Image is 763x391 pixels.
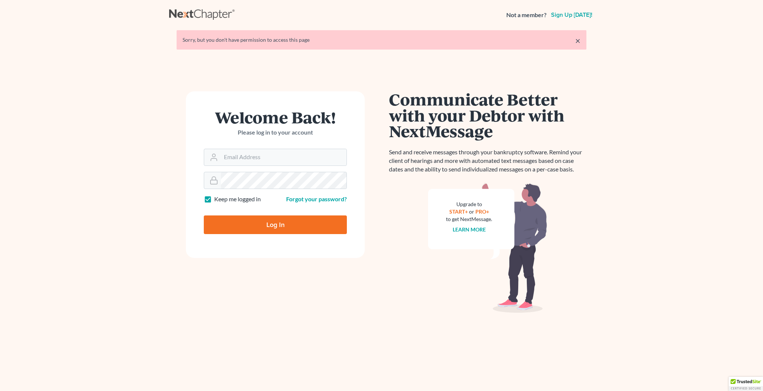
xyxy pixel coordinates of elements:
[449,208,468,215] a: START+
[389,91,586,139] h1: Communicate Better with your Debtor with NextMessage
[221,149,346,165] input: Email Address
[506,11,547,19] strong: Not a member?
[575,36,580,45] a: ×
[204,109,347,125] h1: Welcome Back!
[446,201,492,208] div: Upgrade to
[446,215,492,223] div: to get NextMessage.
[453,226,486,233] a: Learn more
[204,128,347,137] p: Please log in to your account
[389,148,586,174] p: Send and receive messages through your bankruptcy software. Remind your client of hearings and mo...
[286,195,347,202] a: Forgot your password?
[214,195,261,204] label: Keep me logged in
[729,377,763,391] div: TrustedSite Certified
[550,12,594,18] a: Sign up [DATE]!
[428,183,547,313] img: nextmessage_bg-59042aed3d76b12b5cd301f8e5b87938c9018125f34e5fa2b7a6b67550977c72.svg
[469,208,474,215] span: or
[475,208,489,215] a: PRO+
[204,215,347,234] input: Log In
[183,36,580,44] div: Sorry, but you don't have permission to access this page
